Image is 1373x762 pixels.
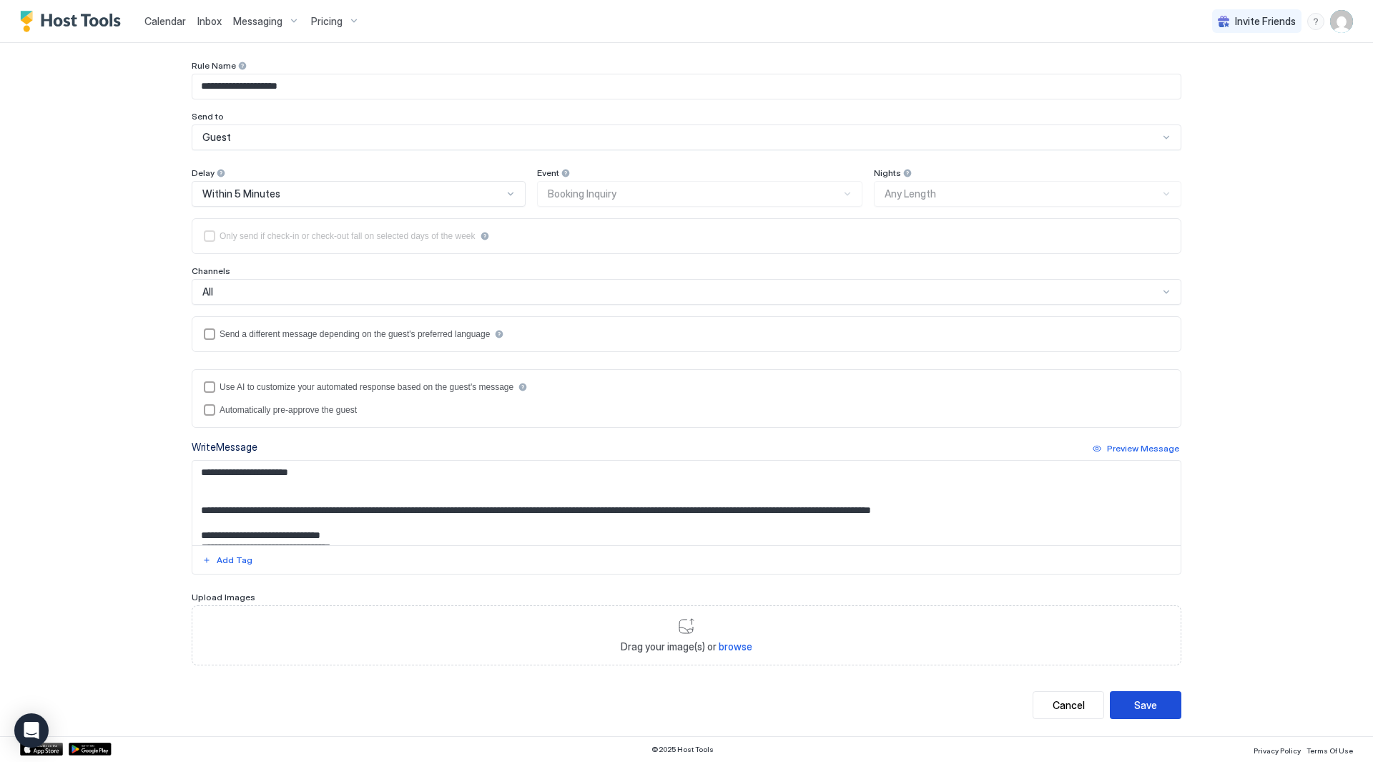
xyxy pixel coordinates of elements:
div: Save [1134,698,1157,713]
button: Preview Message [1091,440,1181,457]
span: All [202,285,213,298]
div: User profile [1330,10,1353,33]
button: Save [1110,691,1181,719]
span: Guest [202,131,231,144]
span: Edit Message Rule [192,21,1181,43]
span: Invite Friends [1235,15,1296,28]
span: Inbox [197,15,222,27]
div: useAI [204,381,1169,393]
div: preapprove [204,404,1169,416]
div: menu [1307,13,1324,30]
div: Only send if check-in or check-out fall on selected days of the week [220,231,476,241]
span: Channels [192,265,230,276]
span: Pricing [311,15,343,28]
button: Add Tag [200,552,255,569]
span: Delay [192,167,215,178]
span: Event [537,167,559,178]
span: Rule Name [192,60,236,71]
textarea: Input Field [192,461,1181,545]
span: © 2025 Host Tools [651,745,714,754]
div: Open Intercom Messenger [14,713,49,748]
span: Privacy Policy [1254,746,1301,755]
div: Preview Message [1107,442,1179,455]
a: Terms Of Use [1306,742,1353,757]
span: Upload Images [192,592,255,602]
div: Cancel [1053,698,1085,713]
span: Drag your image(s) or [621,640,752,653]
a: Privacy Policy [1254,742,1301,757]
div: Write Message [192,439,257,454]
div: Automatically pre-approve the guest [220,405,357,415]
div: languagesEnabled [204,328,1169,340]
a: Calendar [144,14,186,29]
div: Send a different message depending on the guest's preferred language [220,329,490,339]
span: Calendar [144,15,186,27]
button: Cancel [1033,691,1104,719]
span: browse [719,640,752,653]
div: Add Tag [217,554,252,567]
a: App Store [20,743,63,756]
div: isLimited [204,230,1169,242]
a: Inbox [197,14,222,29]
span: Messaging [233,15,282,28]
div: Use AI to customize your automated response based on the guest's message [220,382,513,392]
input: Input Field [192,74,1181,99]
a: Google Play Store [69,743,112,756]
span: Within 5 Minutes [202,187,280,200]
span: Send to [192,111,224,122]
span: Terms Of Use [1306,746,1353,755]
a: Host Tools Logo [20,11,127,32]
span: Nights [874,167,901,178]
